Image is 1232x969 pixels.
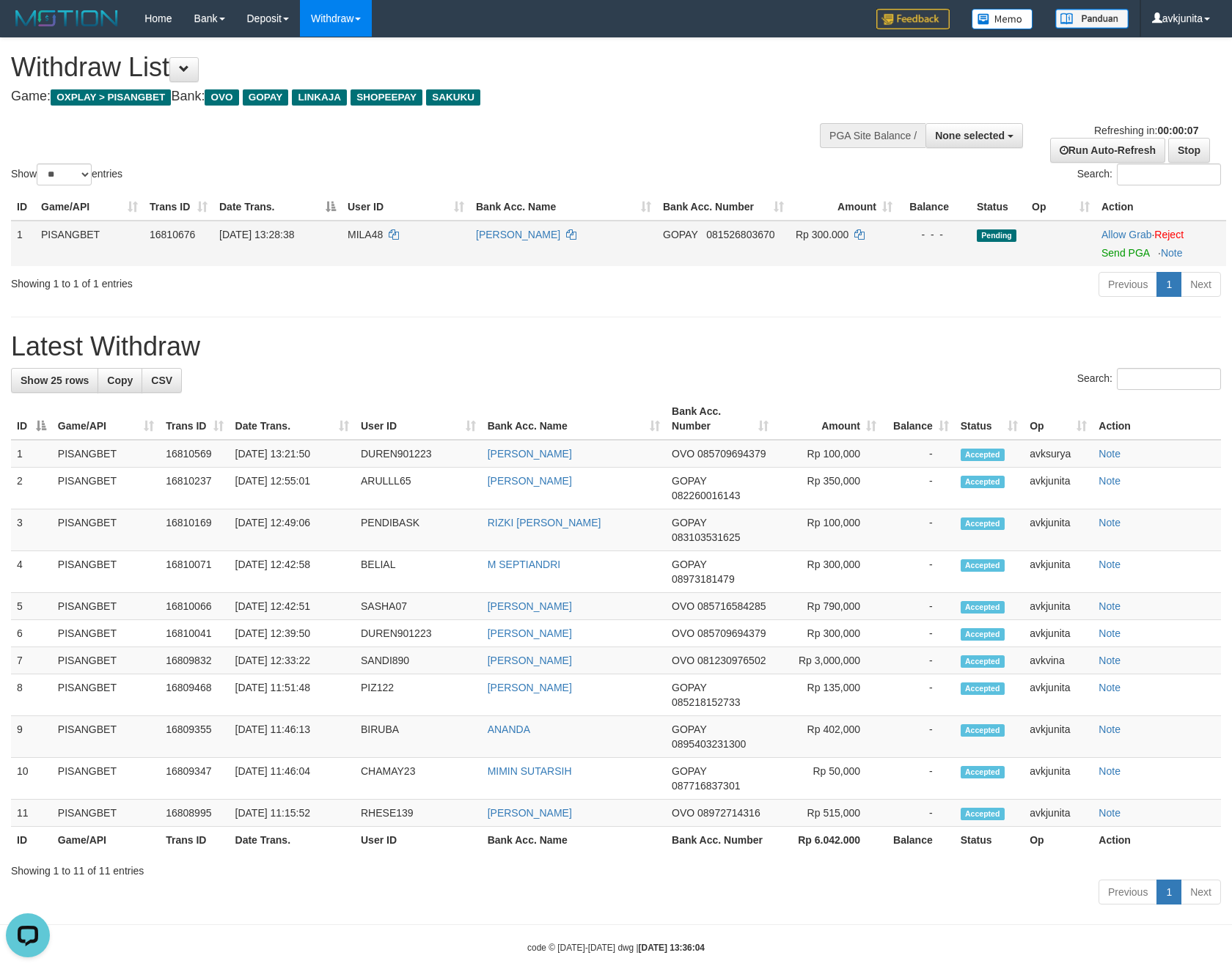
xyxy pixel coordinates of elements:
td: 8 [11,674,52,716]
a: [PERSON_NAME] [476,229,560,240]
span: Refreshing in: [1094,125,1198,136]
span: MILA48 [348,229,383,240]
span: OVO [672,600,694,612]
td: Rp 100,000 [774,440,882,468]
div: PGA Site Balance / [820,123,925,148]
td: 16810041 [160,620,229,647]
a: Note [1099,807,1121,819]
td: PISANGBET [52,593,160,620]
span: Copy 085709694379 to clipboard [697,448,766,460]
span: Copy 085218152733 to clipboard [672,696,740,708]
td: - [882,509,955,551]
span: Copy 0895403231300 to clipboard [672,738,746,750]
td: - [882,440,955,468]
span: OVO [672,627,694,639]
span: Copy 08972714316 to clipboard [697,807,760,819]
td: avkjunita [1024,758,1093,800]
td: [DATE] 13:21:50 [230,440,355,468]
button: Open LiveChat chat widget [6,6,50,50]
a: Note [1099,682,1121,693]
span: · [1101,229,1154,240]
a: ANANDA [488,723,530,735]
td: 6 [11,620,52,647]
th: Action [1093,827,1221,854]
td: - [882,647,955,674]
span: Accepted [961,628,1005,641]
a: [PERSON_NAME] [488,655,572,666]
span: Accepted [961,766,1005,778]
span: Copy 081526803670 to clipboard [706,229,774,240]
th: User ID: activate to sort column ascending [342,194,470,221]
td: avkjunita [1024,800,1093,827]
span: Accepted [961,517,1005,530]
a: Next [1181,272,1221,297]
td: PISANGBET [52,800,160,827]
td: [DATE] 11:15:52 [230,800,355,827]
td: [DATE] 12:49:06 [230,509,355,551]
a: Show 25 rows [11,368,98,393]
span: GOPAY [672,723,706,735]
span: Accepted [961,476,1005,488]
td: [DATE] 11:51:48 [230,674,355,716]
td: Rp 515,000 [774,800,882,827]
a: Allow Grab [1101,229,1151,240]
a: Note [1099,600,1121,612]
a: Next [1181,880,1221,904]
td: avksurya [1024,440,1093,468]
span: OVO [672,655,694,666]
span: GOPAY [672,682,706,693]
td: Rp 790,000 [774,593,882,620]
td: RHESE139 [355,800,482,827]
td: Rp 135,000 [774,674,882,716]
span: Accepted [961,449,1005,461]
td: CHAMAY23 [355,758,482,800]
a: Previous [1099,272,1157,297]
td: 16808995 [160,800,229,827]
a: 1 [1156,880,1181,904]
td: Rp 402,000 [774,716,882,758]
td: Rp 3,000,000 [774,647,882,674]
div: Showing 1 to 11 of 11 entries [11,858,1221,878]
span: OVO [205,89,238,106]
th: Bank Acc. Name: activate to sort column ascending [482,398,666,440]
h4: Game: Bank: [11,89,807,104]
small: code © [DATE]-[DATE] dwg | [527,943,705,953]
th: User ID: activate to sort column ascending [355,398,482,440]
span: LINKAJA [292,89,347,106]
th: Game/API: activate to sort column ascending [35,194,144,221]
td: 9 [11,716,52,758]
td: SASHA07 [355,593,482,620]
th: Bank Acc. Name [482,827,666,854]
div: Showing 1 to 1 of 1 entries [11,270,502,291]
td: PISANGBET [52,716,160,758]
td: · [1096,221,1226,266]
span: Pending [977,229,1016,242]
a: 1 [1156,272,1181,297]
span: Rp 300.000 [796,229,848,240]
a: Previous [1099,880,1157,904]
span: [DATE] 13:28:38 [219,229,294,240]
td: avkjunita [1024,716,1093,758]
td: PISANGBET [52,440,160,468]
span: 16810676 [150,229,195,240]
th: Bank Acc. Number: activate to sort column ascending [657,194,790,221]
th: Bank Acc. Number: activate to sort column ascending [666,398,774,440]
span: OVO [672,448,694,460]
td: 4 [11,551,52,593]
a: Send PGA [1101,247,1149,259]
span: SAKUKU [426,89,480,106]
td: avkvina [1024,647,1093,674]
th: Balance [882,827,955,854]
div: - - - [904,227,965,242]
th: Amount: activate to sort column ascending [790,194,898,221]
td: Rp 300,000 [774,620,882,647]
label: Search: [1077,163,1221,185]
span: None selected [935,130,1005,141]
td: - [882,620,955,647]
th: Action [1096,194,1226,221]
td: PISANGBET [52,647,160,674]
th: Trans ID: activate to sort column ascending [160,398,229,440]
td: BELIAL [355,551,482,593]
strong: 00:00:07 [1157,125,1198,136]
td: 16810066 [160,593,229,620]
